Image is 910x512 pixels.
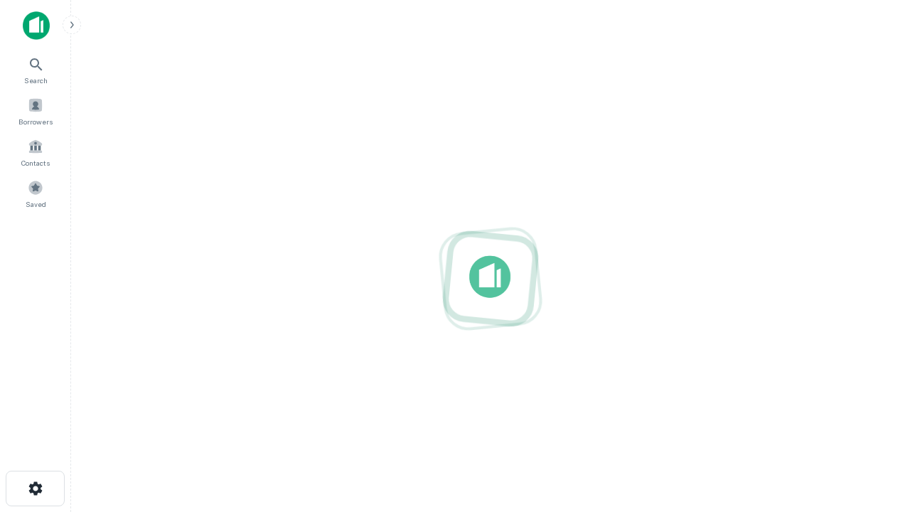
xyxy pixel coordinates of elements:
[4,50,67,89] a: Search
[4,174,67,213] a: Saved
[24,75,48,86] span: Search
[839,353,910,421] iframe: Chat Widget
[4,92,67,130] a: Borrowers
[23,11,50,40] img: capitalize-icon.png
[4,133,67,171] a: Contacts
[18,116,53,127] span: Borrowers
[26,198,46,210] span: Saved
[21,157,50,169] span: Contacts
